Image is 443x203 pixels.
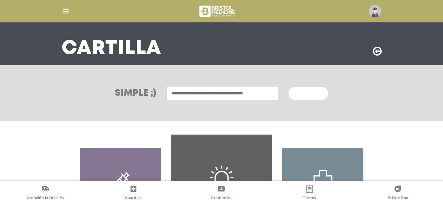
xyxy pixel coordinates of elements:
[27,195,64,201] span: Atención Médica Ya
[388,195,408,201] span: Bristol Doc
[177,185,266,202] a: Credencial
[198,3,237,19] img: bristol-medicine-blanco.png
[62,40,161,57] h3: Cartilla
[303,195,316,201] span: Turnos
[289,87,328,100] button: Buscar
[115,89,156,98] h3: Simple ;)
[125,195,142,201] span: Guardias
[296,91,315,96] span: Buscar
[211,195,232,201] span: Credencial
[62,7,70,15] img: Cober_menu-lines-white.svg
[266,185,354,202] a: Turnos
[90,185,178,202] a: Guardias
[369,5,381,17] img: profile-placeholder.svg
[353,185,442,202] a: Bristol Doc
[1,185,90,202] a: Atención Médica Ya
